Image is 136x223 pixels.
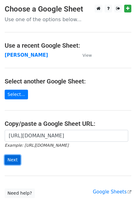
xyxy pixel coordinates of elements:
h3: Choose a Google Sheet [5,5,131,14]
iframe: Chat Widget [105,193,136,223]
a: [PERSON_NAME] [5,52,48,58]
a: View [76,52,92,58]
h4: Use a recent Google Sheet: [5,42,131,49]
h4: Select another Google Sheet: [5,78,131,85]
small: View [82,53,92,58]
a: Google Sheets [93,189,131,195]
a: Select... [5,90,28,99]
a: Need help? [5,188,35,198]
p: Use one of the options below... [5,16,131,23]
input: Paste your Google Sheet URL here [5,130,128,142]
small: Example: [URL][DOMAIN_NAME] [5,143,68,148]
h4: Copy/paste a Google Sheet URL: [5,120,131,127]
input: Next [5,155,21,165]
